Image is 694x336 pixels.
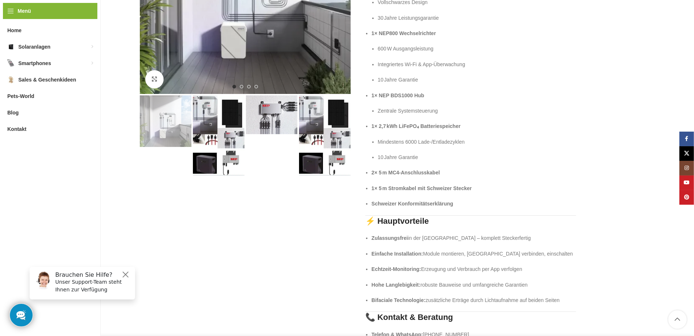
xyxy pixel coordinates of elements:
[232,85,236,88] li: Go to slide 1
[18,40,51,53] span: Solaranlagen
[372,185,472,191] strong: 1× 5 m Stromkabel mit Schweizer Stecker
[254,85,258,88] li: Go to slide 4
[7,43,15,50] img: Solaranlagen
[372,266,421,272] strong: Echtzeit‑Monitoring:
[97,9,106,18] button: Close
[372,281,576,289] p: robuste Bauweise und umfangreiche Garantien
[140,95,191,147] img: Balkonkraftwerk mit Speicher
[372,282,421,288] strong: Hohe Langlebigkeit:
[378,138,576,146] p: Mindestens 6000 Lade‑/Entladezyklen
[372,170,440,175] strong: 2× 5 m MC4‑Anschlusskabel
[372,250,576,258] p: Module montieren, [GEOGRAPHIC_DATA] verbinden, einschalten
[365,312,576,323] h3: 📞 Kontakt & Beratung
[372,93,424,98] strong: 1× NEP BDS1000 Hub
[193,95,245,176] img: Balkonkraftwerk mit 900/ 600 Watt und 2,7 KWh Batteriespeicher – Bild 2
[299,95,351,176] img: Balkonkraftwerk mit 900/ 600 Watt und 2,7 KWh Batteriespeicher – Bild 4
[668,310,687,329] a: Scroll to top button
[7,106,19,119] span: Blog
[378,107,576,115] p: Zentrale Systemsteuerung
[7,90,34,103] span: Pets-World
[365,216,576,227] h3: ⚡ Hauptvorteile
[378,76,576,84] p: 10 Jahre Garantie
[192,95,245,176] div: 2 / 4
[679,161,694,175] a: Instagram Social Link
[679,175,694,190] a: YouTube Social Link
[240,85,243,88] li: Go to slide 2
[31,17,107,33] p: Unser Support-Team steht Ihnen zur Verfügung
[679,190,694,205] a: Pinterest Social Link
[372,265,576,273] p: Erzeugung und Verbrauch per App verfolgen
[372,30,436,36] strong: 1× NEP800 Wechselrichter
[372,297,426,303] strong: Bifaciale Technologie:
[378,14,576,22] p: 30 Jahre Leistungsgarantie
[372,234,576,242] p: in der [GEOGRAPHIC_DATA] – komplett Steckerfertig
[246,95,298,134] img: Balkonkraftwerk mit 900/ 600 Watt und 2,7 KWh Batteriespeicher – Bild 3
[298,95,351,176] div: 4 / 4
[245,95,298,134] div: 3 / 4
[7,24,22,37] span: Home
[378,60,576,68] p: Integriertes Wi‑Fi & App‑Überwachung
[7,76,15,83] img: Sales & Geschenkideen
[18,57,51,70] span: Smartphones
[247,85,251,88] li: Go to slide 3
[372,251,423,257] strong: Einfache Installation:
[372,123,460,129] strong: 1× 2,7 kWh LiFePO₄ Batteriespeicher
[372,201,453,207] strong: Schweizer Konformitätserklärung
[31,10,107,17] h6: Brauchen Sie Hilfe?
[139,95,192,147] div: 1 / 4
[18,7,31,15] span: Menü
[18,73,76,86] span: Sales & Geschenkideen
[372,235,408,241] strong: Zulassungsfrei
[378,45,576,53] p: 600 W Ausgangsleistung
[378,153,576,161] p: 10 Jahre Garantie
[372,296,576,304] p: zusätzliche Erträge durch Lichtaufnahme auf beiden Seiten
[7,122,26,136] span: Kontakt
[679,132,694,146] a: Facebook Social Link
[679,146,694,161] a: X Social Link
[10,10,29,29] img: Customer service
[7,60,15,67] img: Smartphones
